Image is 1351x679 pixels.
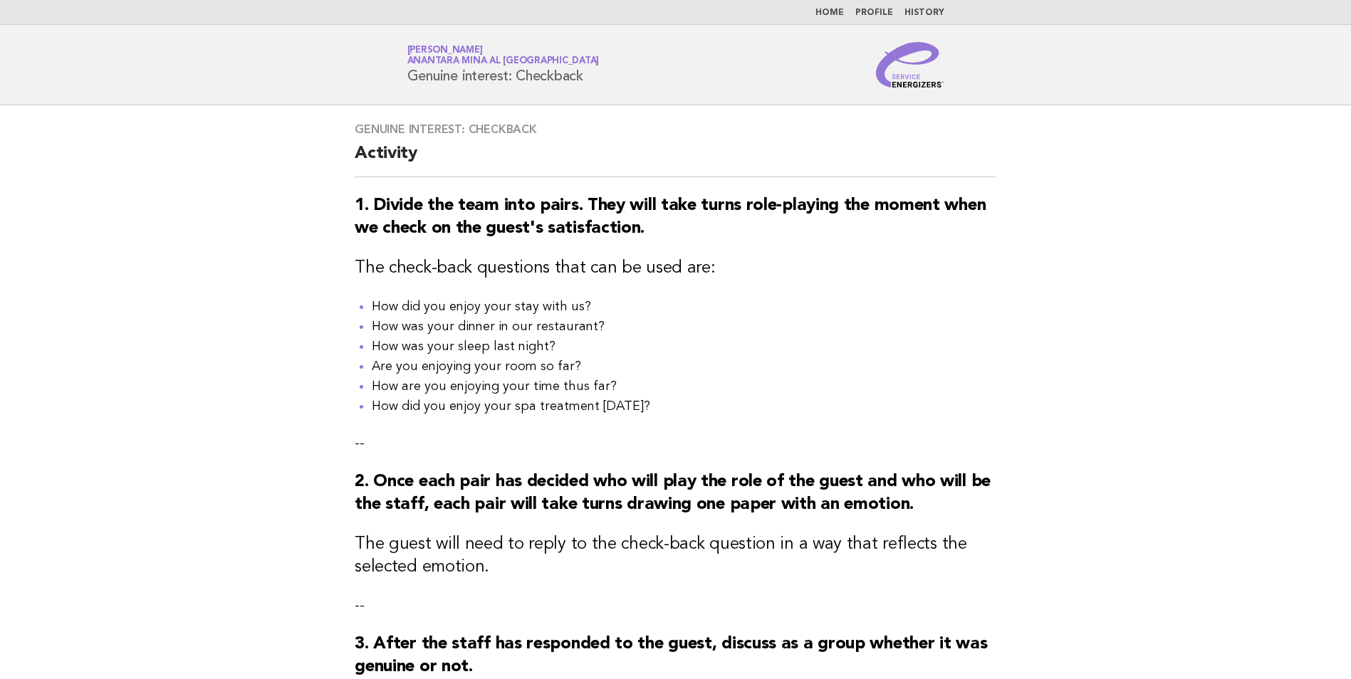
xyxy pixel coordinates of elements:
p: -- [355,433,996,453]
h1: Genuine interest: Checkback [407,46,600,83]
h2: Activity [355,142,996,177]
a: Home [815,9,844,17]
li: How did you enjoy your stay with us? [372,297,996,317]
h3: The guest will need to reply to the check-back question in a way that reflects the selected emotion. [355,533,996,579]
img: Service Energizers [876,42,944,88]
li: How did you enjoy your spa treatment [DATE]? [372,396,996,416]
li: How was your dinner in our restaurant? [372,317,996,337]
h3: The check-back questions that can be used are: [355,257,996,280]
a: [PERSON_NAME]Anantara Mina al [GEOGRAPHIC_DATA] [407,46,600,65]
strong: 3. After the staff has responded to the guest, discuss as a group whether it was genuine or not. [355,636,987,675]
li: How was your sleep last night? [372,337,996,357]
h3: Genuine interest: Checkback [355,122,996,137]
li: How are you enjoying your time thus far? [372,377,996,396]
strong: 1. Divide the team into pairs. They will take turns role-playing the moment when we check on the ... [355,197,986,237]
strong: 2. Once each pair has decided who will play the role of the guest and who will be the staff, each... [355,473,991,513]
p: -- [355,596,996,616]
a: History [904,9,944,17]
a: Profile [855,9,893,17]
span: Anantara Mina al [GEOGRAPHIC_DATA] [407,57,600,66]
li: Are you enjoying your room so far? [372,357,996,377]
